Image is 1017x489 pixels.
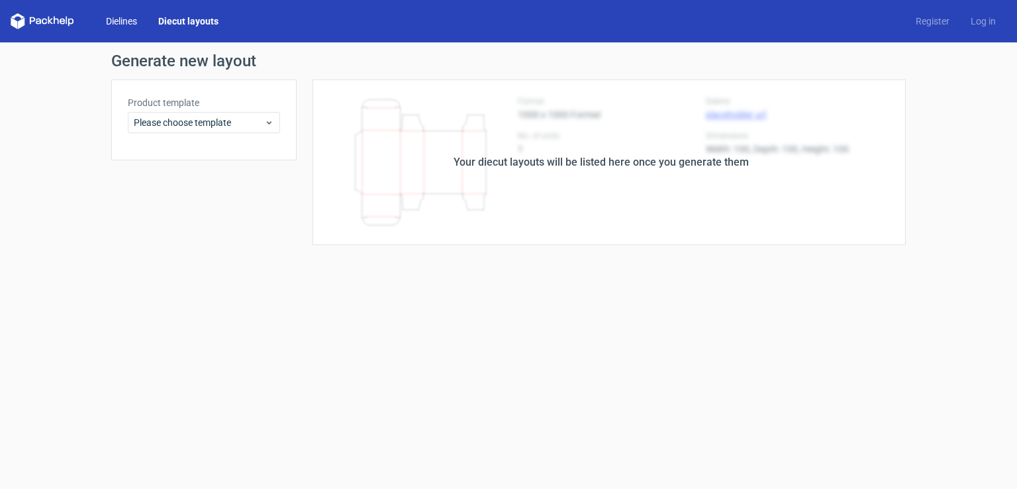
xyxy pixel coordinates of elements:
a: Log in [960,15,1006,28]
div: Your diecut layouts will be listed here once you generate them [454,154,749,170]
a: Dielines [95,15,148,28]
a: Register [905,15,960,28]
label: Product template [128,96,280,109]
h1: Generate new layout [111,53,906,69]
a: Diecut layouts [148,15,229,28]
span: Please choose template [134,116,264,129]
